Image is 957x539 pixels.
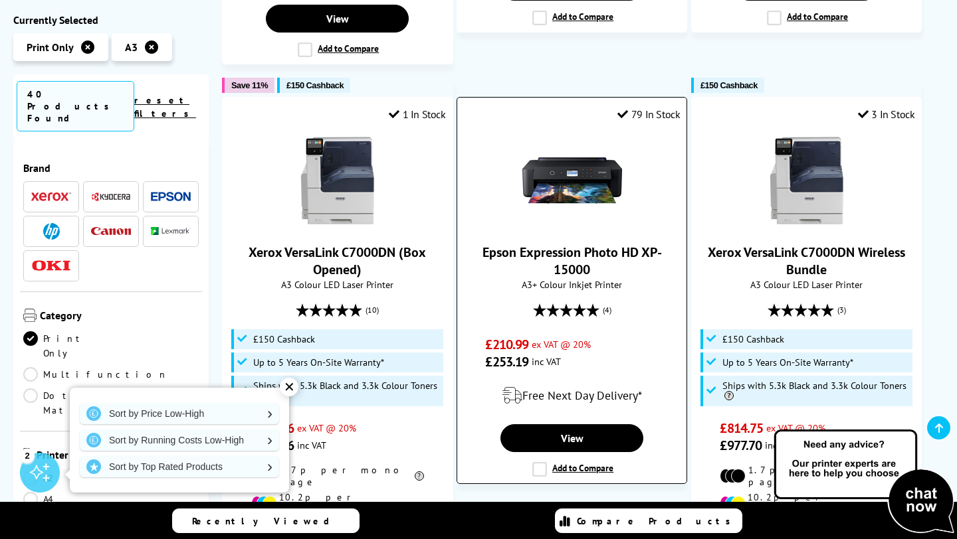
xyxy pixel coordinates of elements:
span: ex VAT @ 20% [532,338,591,350]
img: Xerox [31,193,71,202]
img: HP [43,223,60,240]
a: View [500,424,643,452]
span: Ships with 5.3k Black and 3.3k Colour Toners [253,380,440,402]
a: Compare Products [555,508,742,533]
button: £150 Cashback [691,78,764,93]
li: 1.7p per mono page [720,464,893,488]
span: Category [40,309,199,325]
li: 10.2p per colour page [251,491,424,515]
img: Epson [151,192,191,202]
span: A3 Colour LED Laser Printer [229,278,446,291]
a: Sort by Price Low-High [80,403,279,424]
span: Up to 5 Years On-Site Warranty* [253,357,384,368]
div: ✕ [280,378,298,396]
span: Print Only [27,40,74,54]
a: Xerox VersaLink C7000DN Wireless Bundle [757,220,857,233]
span: £150 Cashback [700,80,758,90]
span: Recently Viewed [192,515,343,527]
span: Ships with 5.3k Black and 3.3k Colour Toners [722,380,909,402]
button: Save 11% [222,78,274,93]
div: modal_delivery [464,377,681,414]
div: 2 [20,448,35,463]
span: Brand [23,161,199,175]
span: £150 Cashback [253,334,315,345]
div: 3 In Stock [858,108,915,121]
span: Printer Size [37,448,199,464]
img: Open Live Chat window [771,427,957,536]
span: 40 Products Found [17,81,134,131]
a: Xerox VersaLink C7000DN (Box Opened) [288,220,387,233]
a: Sort by Running Costs Low-High [80,429,279,451]
a: Lexmark [151,223,191,240]
span: £977.70 [720,437,762,454]
img: Xerox VersaLink C7000DN Wireless Bundle [757,131,857,230]
img: Canon [91,227,131,236]
span: inc VAT [765,439,794,451]
img: OKI [31,260,71,271]
span: A3 [125,40,138,54]
span: £814.75 [720,420,763,437]
a: Print Only [23,331,111,360]
span: A3 Colour LED Laser Printer [698,278,915,291]
span: ex VAT @ 20% [297,422,356,434]
a: View [266,5,409,33]
span: inc VAT [297,439,326,451]
span: £150 Cashback [286,80,344,90]
img: Kyocera [91,192,131,202]
label: Add to Compare [532,11,613,25]
img: Category [23,309,37,322]
span: £150 Cashback [722,334,784,345]
a: Kyocera [91,189,131,205]
a: OKI [31,258,71,274]
span: (4) [603,297,611,323]
a: Dot Matrix [23,388,111,418]
span: (10) [366,297,379,323]
a: Multifunction [23,367,168,382]
a: A4 [23,492,111,506]
img: Xerox VersaLink C7000DN (Box Opened) [288,131,387,230]
a: Sort by Top Rated Products [80,456,279,477]
span: inc VAT [532,355,561,368]
label: Add to Compare [767,11,848,25]
a: reset filters [134,94,196,119]
span: £210.99 [485,336,528,353]
a: HP [31,223,71,240]
label: Add to Compare [532,462,613,477]
li: 10.2p per colour page [720,491,893,515]
span: ex VAT @ 20% [766,422,825,434]
a: Xerox VersaLink C7000DN (Box Opened) [249,244,426,278]
a: Canon [91,223,131,240]
li: 1.7p per mono page [251,464,424,488]
div: 1 In Stock [389,108,446,121]
a: Epson Expression Photo HD XP-15000 [482,244,662,278]
a: Xerox [31,189,71,205]
div: Currently Selected [13,13,209,27]
div: 79 In Stock [617,108,680,121]
a: Xerox VersaLink C7000DN Wireless Bundle [708,244,905,278]
a: Epson [151,189,191,205]
label: Add to Compare [298,42,379,57]
span: Up to 5 Years On-Site Warranty* [722,357,853,368]
span: A3+ Colour Inkjet Printer [464,278,681,291]
span: Compare Products [577,515,738,527]
span: (3) [837,297,846,323]
a: Epson Expression Photo HD XP-15000 [522,220,622,233]
a: Recently Viewed [172,508,360,533]
img: Epson Expression Photo HD XP-15000 [522,131,622,230]
img: Lexmark [151,228,191,236]
span: Save 11% [231,80,268,90]
button: £150 Cashback [277,78,350,93]
span: £253.19 [485,353,528,370]
img: Printer Size [23,448,33,461]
